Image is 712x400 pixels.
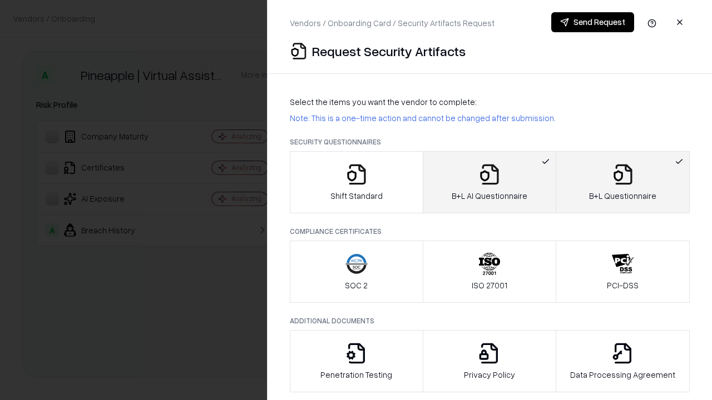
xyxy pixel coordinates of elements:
[330,190,383,202] p: Shift Standard
[290,96,690,108] p: Select the items you want the vendor to complete:
[290,151,423,213] button: Shift Standard
[290,137,690,147] p: Security Questionnaires
[452,190,527,202] p: B+L AI Questionnaire
[290,227,690,236] p: Compliance Certificates
[607,279,639,291] p: PCI-DSS
[290,330,423,392] button: Penetration Testing
[290,112,690,124] p: Note: This is a one-time action and cannot be changed after submission.
[570,369,675,381] p: Data Processing Agreement
[290,241,423,303] button: SOC 2
[556,151,690,213] button: B+L Questionnaire
[312,42,466,60] p: Request Security Artifacts
[290,316,690,326] p: Additional Documents
[551,12,634,32] button: Send Request
[556,330,690,392] button: Data Processing Agreement
[589,190,656,202] p: B+L Questionnaire
[464,369,515,381] p: Privacy Policy
[423,151,557,213] button: B+L AI Questionnaire
[423,330,557,392] button: Privacy Policy
[472,279,507,291] p: ISO 27001
[556,241,690,303] button: PCI-DSS
[320,369,392,381] p: Penetration Testing
[290,17,495,29] p: Vendors / Onboarding Card / Security Artifacts Request
[423,241,557,303] button: ISO 27001
[345,279,368,291] p: SOC 2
